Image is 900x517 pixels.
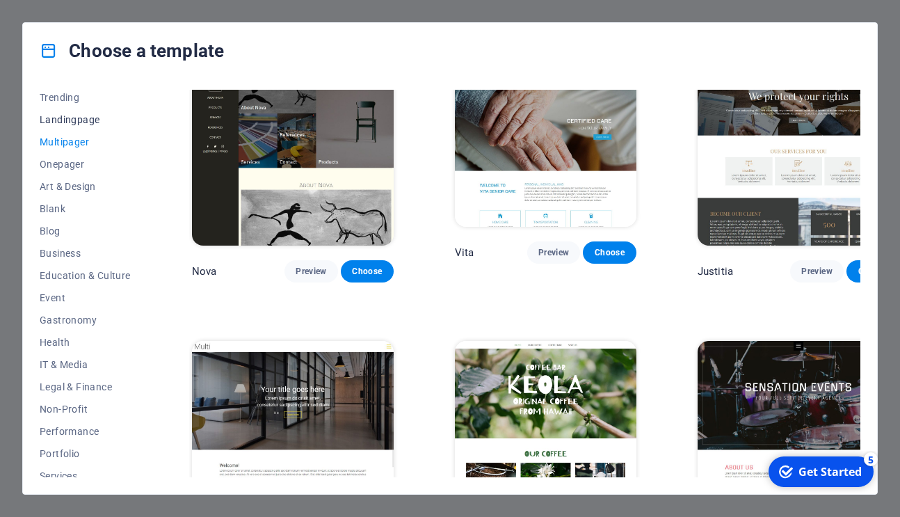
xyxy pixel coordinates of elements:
[40,264,131,287] button: Education & Culture
[40,181,131,192] span: Art & Design
[352,266,383,277] span: Choose
[8,6,113,36] div: Get Started 5 items remaining, 0% complete
[790,260,843,283] button: Preview
[40,114,131,125] span: Landingpage
[40,426,131,437] span: Performance
[40,86,131,109] button: Trending
[455,341,636,508] img: Keola
[40,131,131,153] button: Multipager
[40,315,131,326] span: Gastronomy
[40,398,131,420] button: Non-Profit
[40,109,131,131] button: Landingpage
[341,260,394,283] button: Choose
[40,376,131,398] button: Legal & Finance
[455,246,474,260] p: Vita
[192,264,217,278] p: Nova
[40,353,131,376] button: IT & Media
[296,266,326,277] span: Preview
[192,59,394,246] img: Nova
[40,292,131,303] span: Event
[38,13,101,29] div: Get Started
[40,248,131,259] span: Business
[698,264,733,278] p: Justitia
[40,198,131,220] button: Blank
[40,136,131,148] span: Multipager
[40,337,131,348] span: Health
[846,260,899,283] button: Choose
[40,404,131,415] span: Non-Profit
[594,247,625,258] span: Choose
[583,241,636,264] button: Choose
[40,443,131,465] button: Portfolio
[455,59,636,226] img: Vita
[40,40,224,62] h4: Choose a template
[40,465,131,487] button: Services
[40,287,131,309] button: Event
[40,359,131,370] span: IT & Media
[40,203,131,214] span: Blank
[40,270,131,281] span: Education & Culture
[40,92,131,103] span: Trending
[698,59,899,246] img: Justitia
[40,420,131,443] button: Performance
[40,331,131,353] button: Health
[40,175,131,198] button: Art & Design
[284,260,337,283] button: Preview
[40,470,131,482] span: Services
[40,225,131,237] span: Blog
[538,247,569,258] span: Preview
[40,242,131,264] button: Business
[40,448,131,459] span: Portfolio
[527,241,580,264] button: Preview
[40,153,131,175] button: Onepager
[40,381,131,392] span: Legal & Finance
[40,309,131,331] button: Gastronomy
[858,266,888,277] span: Choose
[103,1,117,15] div: 5
[801,266,832,277] span: Preview
[40,220,131,242] button: Blog
[40,159,131,170] span: Onepager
